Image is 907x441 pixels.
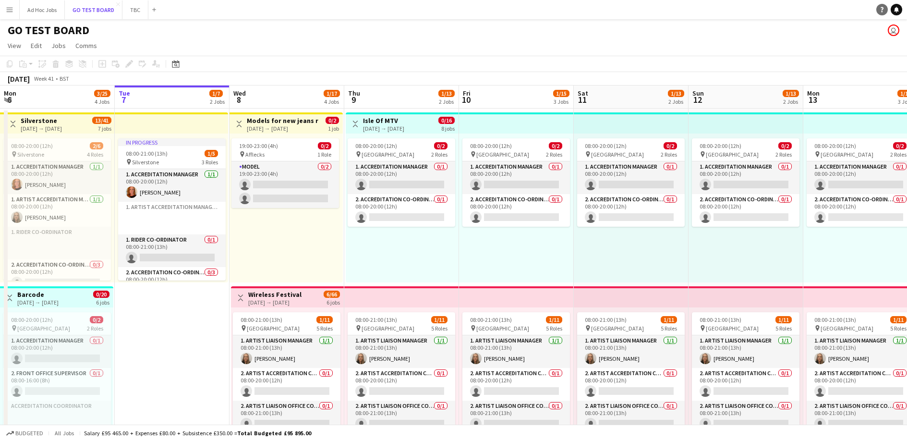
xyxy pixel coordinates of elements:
h3: Barcode [17,290,59,299]
span: 1/13 [783,90,799,97]
span: Thu [348,89,360,98]
app-card-role-placeholder: 1. Rider Co-ordinator [3,227,111,259]
span: 12 [691,94,704,105]
div: 8 jobs [441,124,455,132]
span: 1/11 [546,316,562,323]
span: [GEOGRAPHIC_DATA] [247,325,300,332]
span: Comms [75,41,97,50]
span: 0/2 [318,142,331,149]
span: 0/2 [893,142,907,149]
div: [DATE] → [DATE] [363,125,404,132]
app-job-card: 19:00-23:00 (4h)0/2 Afflecks1 RoleModel0/219:00-23:00 (4h) [231,138,339,208]
div: 2 Jobs [783,98,798,105]
app-card-role: 2. Artist Liaison Office Coordinator0/108:00-21:00 (13h) [577,401,685,433]
span: 1/17 [324,90,340,97]
app-job-card: 08:00-20:00 (12h)0/2 [GEOGRAPHIC_DATA]2 Roles1. Accreditation Manager0/108:00-20:00 (12h) 2. Accr... [692,138,799,227]
span: Mon [4,89,16,98]
span: 08:00-20:00 (12h) [11,142,53,149]
div: 08:00-20:00 (12h)0/2 [GEOGRAPHIC_DATA]2 Roles1. Accreditation Manager0/108:00-20:00 (12h) 2. Accr... [348,138,455,227]
div: [DATE] → [DATE] [21,125,62,132]
span: 1/5 [205,150,218,157]
span: 2 Roles [661,151,677,158]
span: Fri [463,89,471,98]
span: 0/16 [438,117,455,124]
span: 0/2 [326,117,339,124]
app-card-role: 1. Artist Liaison Manager1/108:00-21:00 (13h)[PERSON_NAME] [462,335,570,368]
div: 2 Jobs [439,98,454,105]
a: Edit [27,39,46,52]
span: Edit [31,41,42,50]
div: 1 job [328,124,339,132]
span: 5 Roles [546,325,562,332]
span: 8 [232,94,246,105]
span: 08:00-20:00 (12h) [700,142,741,149]
app-card-role: 2. Artist Accreditation Co-ordinator0/108:00-20:00 (12h) [348,368,455,401]
a: Jobs [48,39,70,52]
span: 5 Roles [890,325,907,332]
span: [GEOGRAPHIC_DATA] [706,151,759,158]
span: 08:00-21:00 (13h) [814,316,856,323]
div: In progress08:00-21:00 (13h)1/5 Silverstone3 Roles1. Accreditation Manager1/108:00-20:00 (12h)[PE... [118,138,226,281]
span: 1/11 [316,316,333,323]
span: Silverstone [17,151,44,158]
span: 3/25 [94,90,110,97]
span: [GEOGRAPHIC_DATA] [362,151,414,158]
span: [GEOGRAPHIC_DATA] [476,325,529,332]
span: Tue [119,89,130,98]
span: 0/2 [664,142,677,149]
app-card-role: 2. Accreditation Co-ordinator0/308:00-20:00 (12h) [118,267,226,328]
span: [GEOGRAPHIC_DATA] [17,325,70,332]
app-card-role: 2. Accreditation Co-ordinator0/108:00-20:00 (12h) [348,194,455,227]
span: 1/11 [431,316,447,323]
span: 1/11 [775,316,792,323]
span: 2 Roles [431,151,447,158]
div: 4 Jobs [95,98,110,105]
app-card-role: 2. Artist Accreditation Co-ordinator0/108:00-20:00 (12h) [577,368,685,401]
span: 0/2 [549,142,562,149]
span: 9 [347,94,360,105]
div: 08:00-20:00 (12h)0/2 [GEOGRAPHIC_DATA]2 Roles1. Accreditation Manager0/108:00-20:00 (12h) 2. Accr... [462,138,570,227]
app-card-role: 2. Accreditation Co-ordinator0/108:00-20:00 (12h) [692,194,799,227]
span: 2/6 [90,142,103,149]
app-job-card: 08:00-20:00 (12h)2/6 Silverstone4 Roles1. Accreditation Manager1/108:00-20:00 (12h)[PERSON_NAME]1... [3,138,111,281]
span: Jobs [51,41,66,50]
span: 4 Roles [87,151,103,158]
div: 6 jobs [327,298,340,306]
span: Sat [578,89,588,98]
span: 1/11 [890,316,907,323]
span: 08:00-21:00 (13h) [241,316,282,323]
span: 08:00-21:00 (13h) [700,316,741,323]
span: 1/7 [209,90,223,97]
span: 2 Roles [546,151,562,158]
div: [DATE] → [DATE] [17,299,59,306]
app-card-role: 2. Artist Liaison Office Coordinator0/108:00-21:00 (13h) [462,401,570,433]
app-card-role: 2. Accreditation Co-ordinator0/108:00-20:00 (12h) [577,194,685,227]
button: Ad Hoc Jobs [20,0,65,19]
h3: Isle Of MTV [363,116,404,125]
div: BST [60,75,69,82]
app-card-role: 1. Accreditation Manager0/108:00-20:00 (12h) [3,335,111,368]
span: Budgeted [15,430,43,437]
span: 13/41 [92,117,111,124]
a: Comms [72,39,101,52]
app-card-role: 2. Artist Liaison Office Coordinator0/108:00-21:00 (13h) [233,401,340,433]
span: 2 Roles [775,151,792,158]
a: View [4,39,25,52]
span: Wed [233,89,246,98]
span: [GEOGRAPHIC_DATA] [476,151,529,158]
app-card-role: 2. Accreditation Co-ordinator0/308:00-20:00 (12h) [3,259,111,320]
span: [GEOGRAPHIC_DATA] [706,325,759,332]
span: [GEOGRAPHIC_DATA] [821,151,873,158]
span: [GEOGRAPHIC_DATA] [362,325,414,332]
span: 08:00-21:00 (13h) [470,316,512,323]
app-card-role: 1. Accreditation Manager0/108:00-20:00 (12h) [462,161,570,194]
span: Week 41 [32,75,56,82]
span: 13 [806,94,820,105]
app-card-role: 2. Artist Accreditation Co-ordinator0/108:00-20:00 (12h) [462,368,570,401]
span: 3 Roles [202,159,218,166]
app-card-role: 1. Accreditation Manager0/108:00-20:00 (12h) [577,161,685,194]
span: Afflecks [245,151,265,158]
div: 4 Jobs [324,98,339,105]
